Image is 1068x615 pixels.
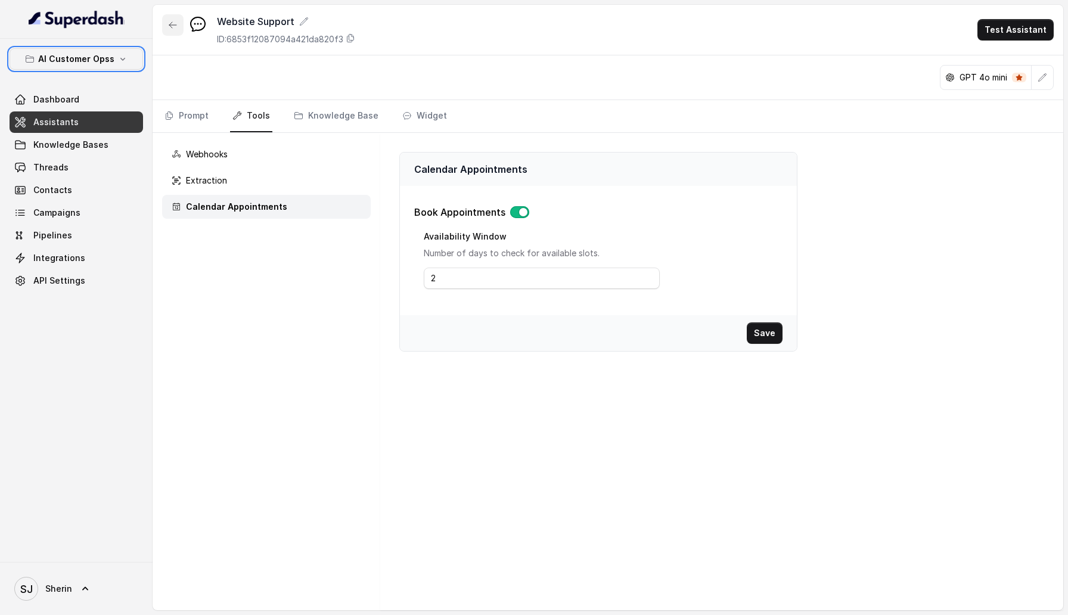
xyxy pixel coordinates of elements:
[10,572,143,605] a: Sherin
[747,322,783,344] button: Save
[217,33,343,45] p: ID: 6853f12087094a421da820f3
[10,111,143,133] a: Assistants
[186,175,227,187] p: Extraction
[10,48,143,70] button: AI Customer Opss
[20,583,33,595] text: SJ
[33,252,85,264] span: Integrations
[38,52,114,66] p: AI Customer Opss
[33,184,72,196] span: Contacts
[33,229,72,241] span: Pipelines
[45,583,72,595] span: Sherin
[29,10,125,29] img: light.svg
[230,100,272,132] a: Tools
[33,275,85,287] span: API Settings
[10,202,143,223] a: Campaigns
[186,201,287,213] p: Calendar Appointments
[10,247,143,269] a: Integrations
[162,100,1054,132] nav: Tabs
[10,225,143,246] a: Pipelines
[960,72,1007,83] p: GPT 4o mini
[10,179,143,201] a: Contacts
[291,100,381,132] a: Knowledge Base
[945,73,955,82] svg: openai logo
[33,94,79,105] span: Dashboard
[33,116,79,128] span: Assistants
[400,100,449,132] a: Widget
[10,270,143,291] a: API Settings
[424,246,660,260] p: Number of days to check for available slots.
[162,100,211,132] a: Prompt
[217,14,355,29] div: Website Support
[33,207,80,219] span: Campaigns
[33,139,108,151] span: Knowledge Bases
[10,89,143,110] a: Dashboard
[33,161,69,173] span: Threads
[977,19,1054,41] button: Test Assistant
[10,157,143,178] a: Threads
[186,148,228,160] p: Webhooks
[424,231,507,241] label: Availability Window
[414,205,505,219] p: Book Appointments
[414,162,783,176] p: Calendar Appointments
[10,134,143,156] a: Knowledge Bases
